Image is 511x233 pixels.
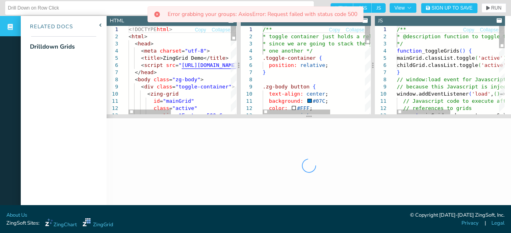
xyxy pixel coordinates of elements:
[182,48,185,54] span: =
[160,55,163,61] span: >
[172,105,198,111] span: "active"
[107,69,118,76] div: 7
[378,17,383,25] div: JS
[141,62,144,68] span: <
[129,33,132,39] span: <
[169,105,172,111] span: =
[207,48,210,54] span: >
[132,33,144,39] span: html
[462,48,465,54] span: )
[241,33,252,40] div: 2
[463,26,475,34] button: Copy
[263,55,316,61] span: .toggle-container
[135,69,141,75] span: </
[172,84,176,90] span: =
[397,91,469,97] span: window.addEventListener
[107,26,118,33] div: 1
[241,55,252,62] div: 5
[107,47,118,55] div: 4
[151,91,178,97] span: zing-grid
[397,55,475,61] span: mainGrid.classList.toggle
[241,69,252,76] div: 7
[331,3,386,13] div: checkbox-group
[160,48,182,54] span: charset
[375,69,386,76] div: 7
[141,48,144,54] span: <
[241,90,252,98] div: 10
[241,76,252,83] div: 8
[175,62,178,68] span: =
[163,98,194,104] span: "mainGrid"
[481,3,506,13] button: RUN
[478,55,503,61] span: 'active'
[309,105,313,111] span: ;
[154,69,157,75] span: >
[211,26,231,34] button: Collapse
[182,62,238,68] span: [URL][DOMAIN_NAME]
[107,112,118,119] div: 13
[107,62,118,69] div: 6
[375,26,386,33] div: 1
[345,26,365,34] button: Collapse
[107,55,118,62] div: 5
[319,55,322,61] span: {
[154,76,169,82] span: class
[390,3,416,13] button: View
[175,84,232,90] span: "toggle-container"
[481,62,506,68] span: 'active'
[107,33,118,40] div: 2
[469,48,472,54] span: {
[313,84,316,90] span: {
[375,90,386,98] div: 10
[138,76,150,82] span: body
[210,55,226,61] span: title
[107,98,118,105] div: 11
[241,112,252,119] div: 13
[325,62,328,68] span: ;
[497,91,500,97] span: )
[475,55,478,61] span: (
[141,69,153,75] span: head
[129,26,156,32] span: <!DOCTYPE
[432,6,473,10] span: Sign Up to Save
[172,76,200,82] span: "zg-body"
[212,27,230,32] span: Collapse
[135,41,138,47] span: <
[21,23,73,31] div: Related Docs
[83,218,113,229] a: ZingGrid
[107,105,118,112] div: 12
[375,98,386,105] div: 11
[226,55,229,61] span: >
[403,105,471,111] span: // references to grids
[6,211,27,219] a: About Us
[8,2,311,14] input: Untitled Demo
[138,41,150,47] span: head
[491,219,505,227] a: Legal
[135,76,138,82] span: <
[325,91,328,97] span: ;
[144,33,147,39] span: >
[156,84,172,90] span: class
[241,40,252,47] div: 3
[30,42,75,51] div: Drilldown Grids
[141,55,144,61] span: <
[151,41,154,47] span: >
[491,6,501,10] span: RUN
[166,62,175,68] span: src
[459,48,462,54] span: (
[107,76,118,83] div: 8
[147,91,151,97] span: <
[163,55,204,61] span: ZingGrid Demo
[306,91,325,97] span: center
[156,26,169,32] span: html
[185,48,207,54] span: "utf-8"
[491,91,494,97] span: ,
[375,76,386,83] div: 8
[346,27,364,32] span: Collapse
[107,83,118,90] div: 9
[269,105,288,111] span: color:
[472,91,491,97] span: 'load'
[313,98,325,104] span: #07C
[480,27,499,32] span: Collapse
[485,219,486,227] span: |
